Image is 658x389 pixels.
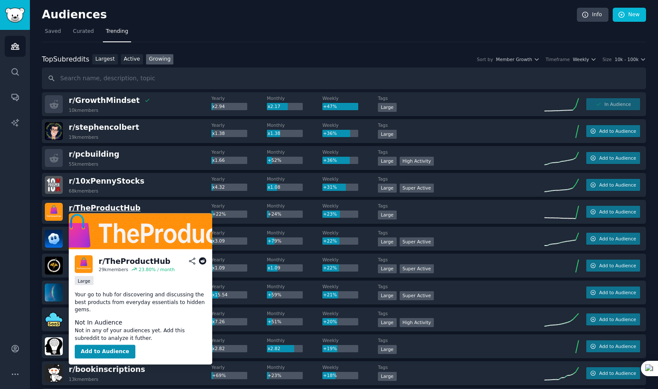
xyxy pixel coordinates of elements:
input: Search name, description, topic [42,67,646,89]
div: 55k members [69,161,98,167]
div: Large [378,318,397,327]
dt: Yearly [211,337,267,343]
img: TheProductHub [75,255,93,273]
span: +18% [323,373,337,378]
button: Add to Audience [586,233,640,245]
span: +21% [323,292,337,297]
dt: Monthly [267,95,322,101]
dt: Yearly [211,95,267,101]
button: Weekly [573,56,597,62]
dt: Monthly [267,337,322,343]
span: +69% [212,373,226,378]
span: Add to Audience [599,343,636,349]
span: +22% [212,211,226,216]
div: Large [378,372,397,381]
span: x1.09 [268,265,281,270]
span: x3.09 [212,238,225,243]
dt: Weekly [322,364,378,370]
dt: Not In Audience [75,318,206,327]
span: x1.08 [268,184,281,190]
span: +79% [268,238,281,243]
span: Add to Audience [599,370,636,376]
button: Add to Audience [586,179,640,191]
span: +51% [268,319,281,324]
span: Add to Audience [599,316,636,322]
span: r/ GrowthMindset [69,96,140,105]
dt: Yearly [211,284,267,290]
dt: Weekly [322,176,378,182]
span: Saved [45,28,61,35]
dt: Yearly [211,257,267,263]
dt: Monthly [267,284,322,290]
h2: Audiences [42,8,577,22]
dt: Tags [378,230,544,236]
button: Add to Audience [586,260,640,272]
dt: Weekly [322,203,378,209]
span: x2.82 [212,346,225,351]
div: Large [378,237,397,246]
dt: Weekly [322,257,378,263]
span: Add to Audience [599,236,636,242]
span: +31% [323,184,337,190]
span: Add to Audience [599,209,636,215]
div: Super Active [400,237,434,246]
span: x1.66 [212,158,225,163]
span: x1.38 [212,131,225,136]
span: r/ TheProductHub [69,204,140,212]
button: 10k - 100k [614,56,646,62]
button: Add to Audience [586,152,640,164]
dt: Tags [378,310,544,316]
dt: Monthly [267,122,322,128]
dt: Yearly [211,203,267,209]
dt: Yearly [211,149,267,155]
span: r/ 10xPennyStocks [69,177,144,185]
img: TheProductHub [45,203,63,221]
dt: Weekly [322,337,378,343]
span: Weekly [573,56,589,62]
div: High Activity [400,157,434,166]
a: Largest [92,54,118,65]
img: stephencolbert [45,122,63,140]
button: Add to Audience [75,345,135,359]
span: x15.54 [212,292,228,297]
span: Add to Audience [599,290,636,295]
button: Add to Audience [586,313,640,325]
div: 23.80 % / month [139,266,175,272]
a: Trending [103,25,131,42]
div: Large [378,157,397,166]
dt: Tags [378,176,544,182]
button: Member Growth [496,56,540,62]
span: Add to Audience [599,263,636,269]
div: Top Subreddits [42,54,89,65]
button: Add to Audience [586,287,640,298]
span: x2.94 [212,104,225,109]
span: x1.09 [212,265,225,270]
div: Sort by [477,56,493,62]
span: Curated [73,28,94,35]
a: Growing [146,54,174,65]
span: r/ stephencolbert [69,123,139,132]
div: Large [378,345,397,354]
img: micro_saas [45,310,63,328]
a: Saved [42,25,64,42]
span: x1.38 [268,131,281,136]
div: Large [378,184,397,193]
span: Add to Audience [599,155,636,161]
dt: Yearly [211,230,267,236]
dt: Weekly [322,122,378,128]
span: +52% [268,158,281,163]
span: +59% [268,292,281,297]
span: Add to Audience [599,128,636,134]
dt: Tags [378,284,544,290]
span: x2.17 [268,104,281,109]
div: 68k members [69,188,98,194]
p: Your go to hub for discovering and discussing the best products from everyday essentials to hidde... [75,291,206,314]
dt: Tags [378,95,544,101]
button: Add to Audience [586,367,640,379]
dt: Monthly [267,364,322,370]
span: r/ bookinscriptions [69,365,145,374]
dt: Weekly [322,310,378,316]
span: +19% [323,346,337,351]
span: +23% [323,211,337,216]
dt: Weekly [322,149,378,155]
